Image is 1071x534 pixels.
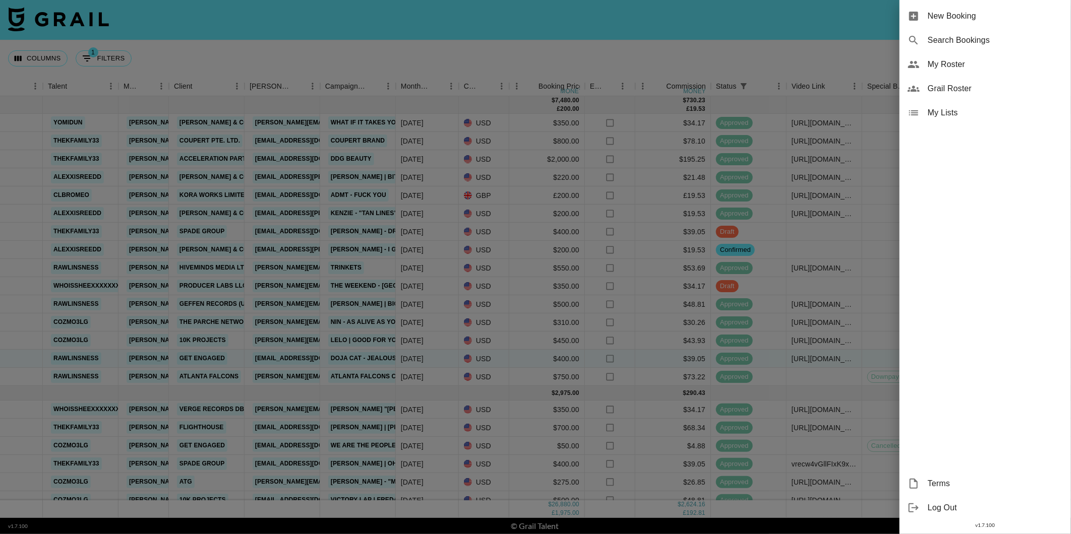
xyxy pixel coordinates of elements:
[900,52,1071,77] div: My Roster
[928,478,1063,490] span: Terms
[900,101,1071,125] div: My Lists
[900,77,1071,101] div: Grail Roster
[928,107,1063,119] span: My Lists
[928,502,1063,514] span: Log Out
[928,34,1063,46] span: Search Bookings
[900,496,1071,520] div: Log Out
[928,10,1063,22] span: New Booking
[900,520,1071,530] div: v 1.7.100
[928,83,1063,95] span: Grail Roster
[900,472,1071,496] div: Terms
[928,58,1063,71] span: My Roster
[900,4,1071,28] div: New Booking
[900,28,1071,52] div: Search Bookings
